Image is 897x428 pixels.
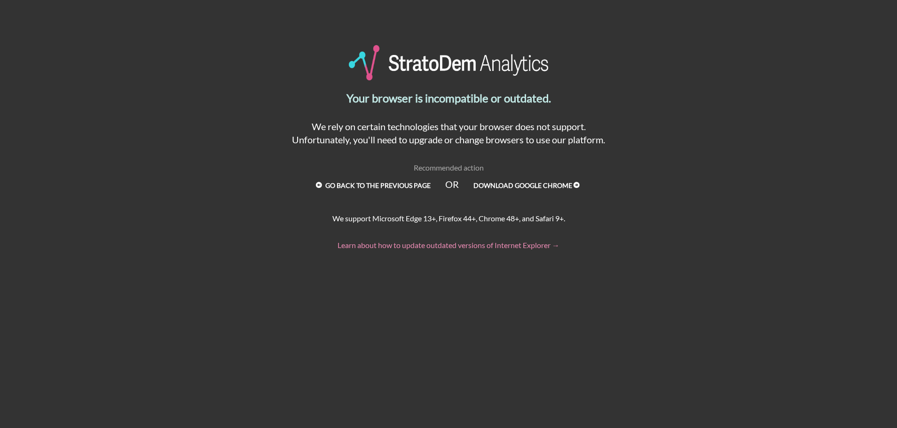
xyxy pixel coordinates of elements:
[302,178,445,193] a: Go back to the previous page
[338,241,559,249] a: Learn about how to update outdated versions of Internet Explorer →
[473,181,572,189] strong: Download Google Chrome
[459,178,596,193] a: Download Google Chrome
[332,214,565,223] span: We support Microsoft Edge 13+, Firefox 44+, Chrome 48+, and Safari 9+.
[325,181,431,189] strong: Go back to the previous page
[414,163,484,172] span: Recommended action
[346,91,551,105] strong: Your browser is incompatible or outdated.
[349,45,549,80] img: StratoDem Analytics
